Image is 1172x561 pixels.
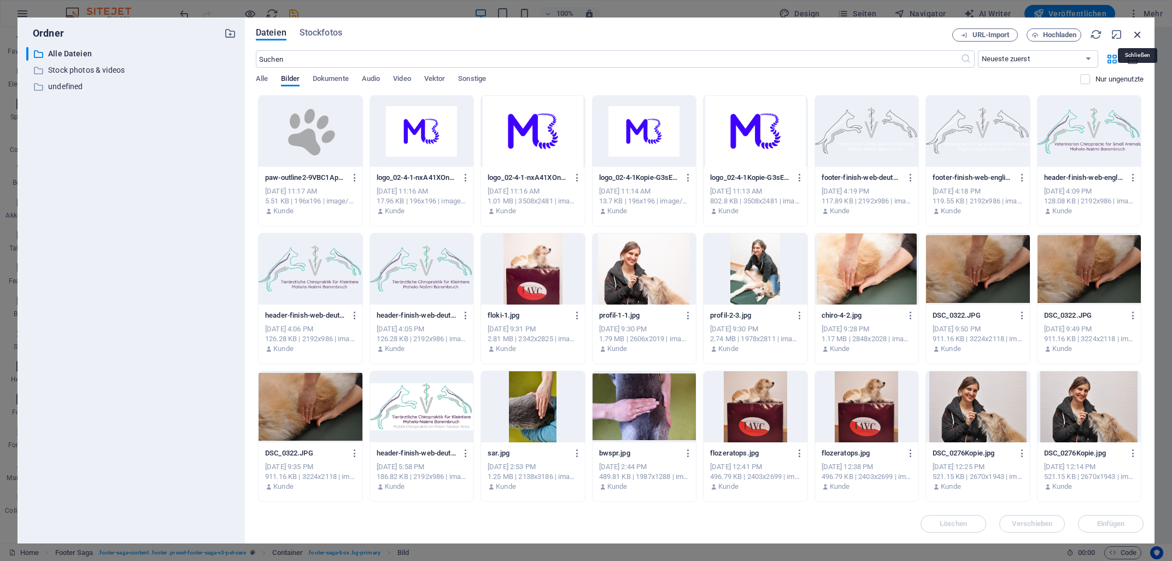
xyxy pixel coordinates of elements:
[933,334,1023,344] div: 911.16 KB | 3224x2118 | image/jpeg
[362,72,380,87] span: Audio
[256,26,286,39] span: Dateien
[256,50,960,68] input: Suchen
[933,186,1023,196] div: [DATE] 4:18 PM
[265,462,356,472] div: [DATE] 9:35 PM
[488,462,578,472] div: [DATE] 2:53 PM
[822,196,912,206] div: 117.89 KB | 2192x986 | image/png
[822,324,912,334] div: [DATE] 9:28 PM
[377,173,457,183] p: logo_02-4-1-nxA41XOnZF0JdG3S1zgY4Q-dI8D6KO-qO-gB924M0xecQ.png
[830,482,850,492] p: Kunde
[377,462,467,472] div: [DATE] 5:58 PM
[710,186,801,196] div: [DATE] 11:13 AM
[273,482,294,492] p: Kunde
[1044,448,1124,458] p: DSC_0276Kopie.jpg
[941,344,961,354] p: Kunde
[710,173,790,183] p: logo_02-4-1Kopie-G3sEfi_jainAJcQYKbLmFA.jpg
[1044,173,1124,183] p: header-finish-web-englishohnemobil-3LCl8CEuEcQTe1hDbhH9DQ.png
[599,334,690,344] div: 1.79 MB | 2606x2019 | image/jpeg
[972,32,1010,38] span: URL-Import
[822,311,902,320] p: chiro-4-2.jpg
[273,344,294,354] p: Kunde
[599,448,679,458] p: bwspr.jpg
[48,48,216,60] p: Alle Dateien
[256,72,268,87] span: Alle
[599,472,690,482] div: 489.81 KB | 1987x1288 | image/jpeg
[265,186,356,196] div: [DATE] 11:17 AM
[385,344,405,354] p: Kunde
[1095,74,1144,84] p: Zeigt nur Dateien an, die nicht auf der Website verwendet werden. Dateien, die während dieser Sit...
[710,196,801,206] div: 802.8 KB | 3508x2481 | image/jpeg
[1027,28,1081,42] button: Hochladen
[1052,344,1073,354] p: Kunde
[265,334,356,344] div: 126.28 KB | 2192x986 | image/png
[273,206,294,216] p: Kunde
[26,47,28,61] div: ​
[488,311,568,320] p: floki-1.jpg
[385,206,405,216] p: Kunde
[822,186,912,196] div: [DATE] 4:19 PM
[710,448,790,458] p: flozeratops.jpg
[718,206,739,216] p: Kunde
[1044,324,1135,334] div: [DATE] 9:49 PM
[377,448,457,458] p: header-finish-web-deutsch-300dpiKopie6.jpg
[385,482,405,492] p: Kunde
[1090,28,1102,40] i: Neu laden
[377,311,457,320] p: header-finish-web-deutsch-300dpiohnemobil-wKXKV6yTEc9Xs-QaPq815g.png
[1044,196,1135,206] div: 128.08 KB | 2192x986 | image/png
[822,472,912,482] div: 496.79 KB | 2403x2699 | image/jpeg
[265,311,345,320] p: header-finish-web-deutsch-300dpiohnemobil-UHgNHpvXLQA68xH6l9hKnA.png
[933,324,1023,334] div: [DATE] 9:50 PM
[1052,206,1073,216] p: Kunde
[48,64,216,77] p: Stock photos & videos
[393,72,411,87] span: Video
[265,472,356,482] div: 911.16 KB | 3224x2118 | image/jpeg
[941,482,961,492] p: Kunde
[830,344,850,354] p: Kunde
[1044,472,1135,482] div: 521.15 KB | 2670x1943 | image/jpeg
[1044,334,1135,344] div: 911.16 KB | 3224x2118 | image/jpeg
[26,26,64,40] p: Ordner
[1044,311,1124,320] p: DSC_0322.JPG
[822,448,902,458] p: flozeratops.jpg
[710,334,801,344] div: 2.74 MB | 1978x2811 | image/jpeg
[377,324,467,334] div: [DATE] 4:05 PM
[424,72,446,87] span: Vektor
[718,344,739,354] p: Kunde
[941,206,961,216] p: Kunde
[488,186,578,196] div: [DATE] 11:16 AM
[830,206,850,216] p: Kunde
[488,472,578,482] div: 1.25 MB | 2138x3186 | image/jpeg
[933,173,1013,183] p: footer-finish-web-englisch-300dpiohnemobil-ypsVjkbhZbOt8GpgmaGuSw.png
[48,80,216,93] p: undefined
[710,324,801,334] div: [DATE] 9:30 PM
[1043,32,1077,38] span: Hochladen
[496,344,516,354] p: Kunde
[488,196,578,206] div: 1.01 MB | 3508x2481 | image/jpeg
[933,448,1013,458] p: DSC_0276Kopie.jpg
[488,173,568,183] p: logo_02-4-1-nxA41XOnZF0JdG3S1zgY4Q.jpg
[458,72,486,87] span: Sonstige
[265,173,345,183] p: paw-outline2-9VBC1ApZHj1OnGhkUAfZTQ.png
[822,462,912,472] div: [DATE] 12:38 PM
[933,462,1023,472] div: [DATE] 12:25 PM
[718,482,739,492] p: Kunde
[300,26,342,39] span: Stockfotos
[710,311,790,320] p: profil-2-3.jpg
[1044,186,1135,196] div: [DATE] 4:09 PM
[281,72,300,87] span: Bilder
[933,311,1013,320] p: DSC_0322.JPG
[488,334,578,344] div: 2.81 MB | 2342x2825 | image/jpeg
[607,206,628,216] p: Kunde
[822,334,912,344] div: 1.17 MB | 2848x2028 | image/jpeg
[952,28,1018,42] button: URL-Import
[265,448,345,458] p: DSC_0322.JPG
[377,196,467,206] div: 17.96 KB | 196x196 | image/png
[599,173,679,183] p: logo_02-4-1Kopie-G3sEfi_jainAJcQYKbLmFA-x6Tmz1twKx9MH8e-QPPh9g.png
[377,334,467,344] div: 126.28 KB | 2192x986 | image/png
[599,311,679,320] p: profil-1-1.jpg
[607,482,628,492] p: Kunde
[933,196,1023,206] div: 119.55 KB | 2192x986 | image/png
[496,482,516,492] p: Kunde
[599,324,690,334] div: [DATE] 9:30 PM
[265,324,356,334] div: [DATE] 4:06 PM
